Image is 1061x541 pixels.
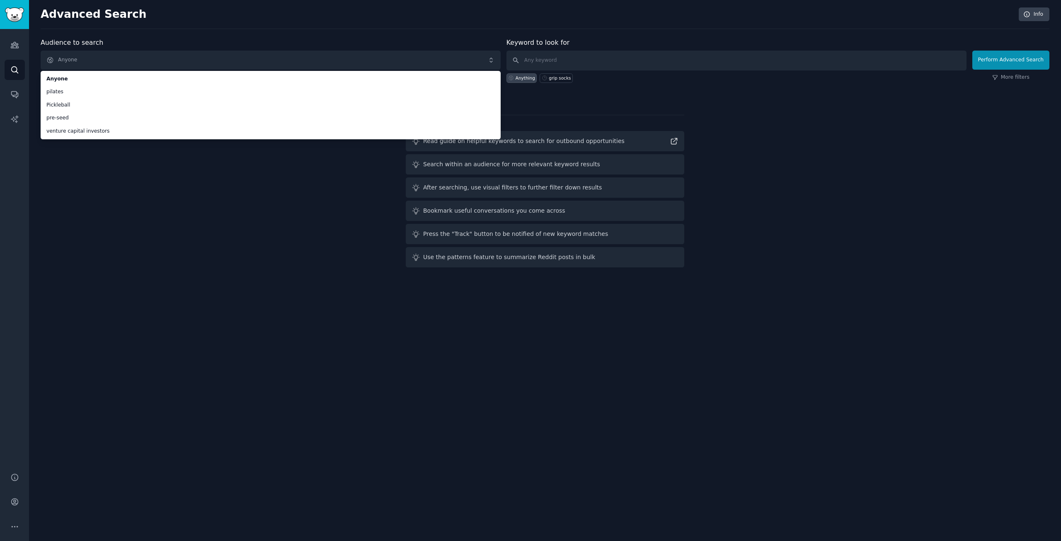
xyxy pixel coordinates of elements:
[5,7,24,22] img: GummySearch logo
[516,75,535,81] div: Anything
[506,39,570,46] label: Keyword to look for
[423,253,595,262] div: Use the patterns feature to summarize Reddit posts in bulk
[41,39,103,46] label: Audience to search
[41,71,501,139] ul: Anyone
[41,8,1014,21] h2: Advanced Search
[423,206,565,215] div: Bookmark useful conversations you come across
[46,128,495,135] span: venture capital investors
[423,230,608,238] div: Press the "Track" button to be notified of new keyword matches
[46,114,495,122] span: pre-seed
[46,102,495,109] span: Pickleball
[506,51,967,70] input: Any keyword
[41,51,501,70] button: Anyone
[46,75,495,83] span: Anyone
[549,75,571,81] div: grip socks
[1019,7,1049,22] a: Info
[423,183,602,192] div: After searching, use visual filters to further filter down results
[423,137,625,146] div: Read guide on helpful keywords to search for outbound opportunities
[46,88,495,96] span: pilates
[972,51,1049,70] button: Perform Advanced Search
[423,160,600,169] div: Search within an audience for more relevant keyword results
[992,74,1030,81] a: More filters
